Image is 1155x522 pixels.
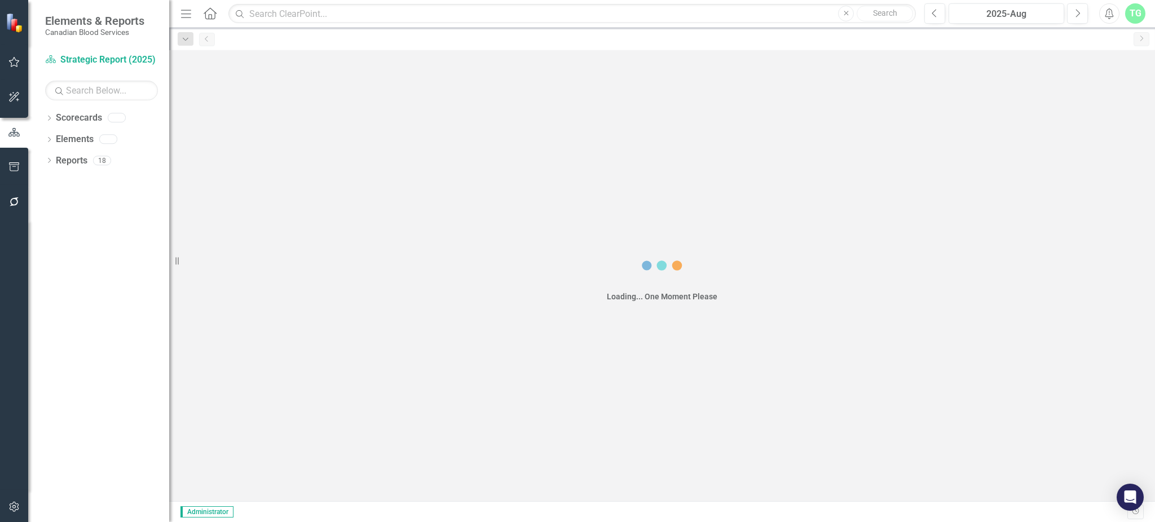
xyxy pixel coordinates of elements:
button: Search [857,6,913,21]
small: Canadian Blood Services [45,28,144,37]
input: Search ClearPoint... [228,4,916,24]
button: 2025-Aug [949,3,1064,24]
a: Elements [56,133,94,146]
a: Scorecards [56,112,102,125]
div: 2025-Aug [953,7,1060,21]
div: 18 [93,156,111,165]
input: Search Below... [45,81,158,100]
span: Elements & Reports [45,14,144,28]
span: Search [873,8,897,17]
a: Reports [56,154,87,167]
a: Strategic Report (2025) [45,54,158,67]
div: Loading... One Moment Please [607,291,717,302]
span: Administrator [180,506,233,517]
button: TG [1125,3,1145,24]
div: Open Intercom Messenger [1117,484,1144,511]
img: ClearPoint Strategy [5,12,26,33]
